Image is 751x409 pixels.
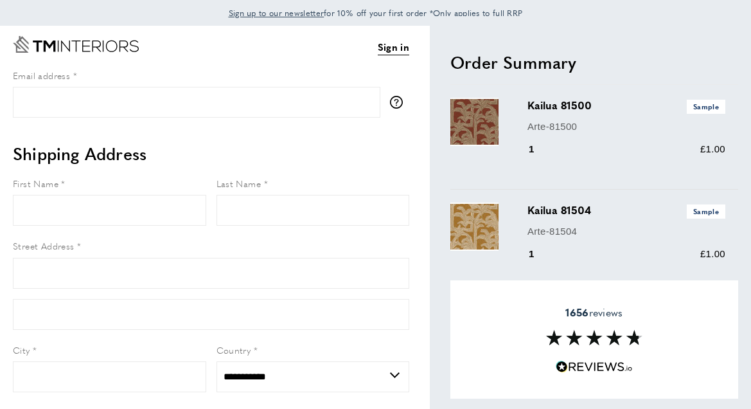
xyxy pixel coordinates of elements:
span: Sample [687,100,725,113]
span: Last Name [216,177,261,190]
h3: Kailua 81504 [527,203,725,218]
img: Kailua 81504 [450,203,499,251]
button: More information [390,96,409,109]
img: Kailua 81500 [450,98,499,146]
span: Email address [13,69,70,82]
span: £1.00 [700,143,725,154]
p: Arte-81504 [527,224,725,239]
img: Reviews section [546,330,642,345]
h2: Order Summary [450,51,738,74]
img: Reviews.io 5 stars [556,361,633,373]
span: £1.00 [700,248,725,259]
a: Go to Home page [13,36,139,53]
span: Sample [687,204,725,218]
span: City [13,343,30,356]
div: 1 [527,246,552,262]
strong: 1656 [565,305,588,320]
span: for 10% off your first order *Only applies to full RRP [229,7,523,19]
h3: Kailua 81500 [527,98,725,113]
span: Sign up to our newsletter [229,7,324,19]
p: Arte-81500 [527,119,725,134]
div: 1 [527,141,552,157]
span: Country [216,343,251,356]
span: First Name [13,177,58,190]
span: Street Address [13,239,75,252]
span: reviews [565,306,623,319]
h2: Shipping Address [13,142,409,165]
a: Sign in [378,39,409,55]
a: Sign up to our newsletter [229,6,324,19]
